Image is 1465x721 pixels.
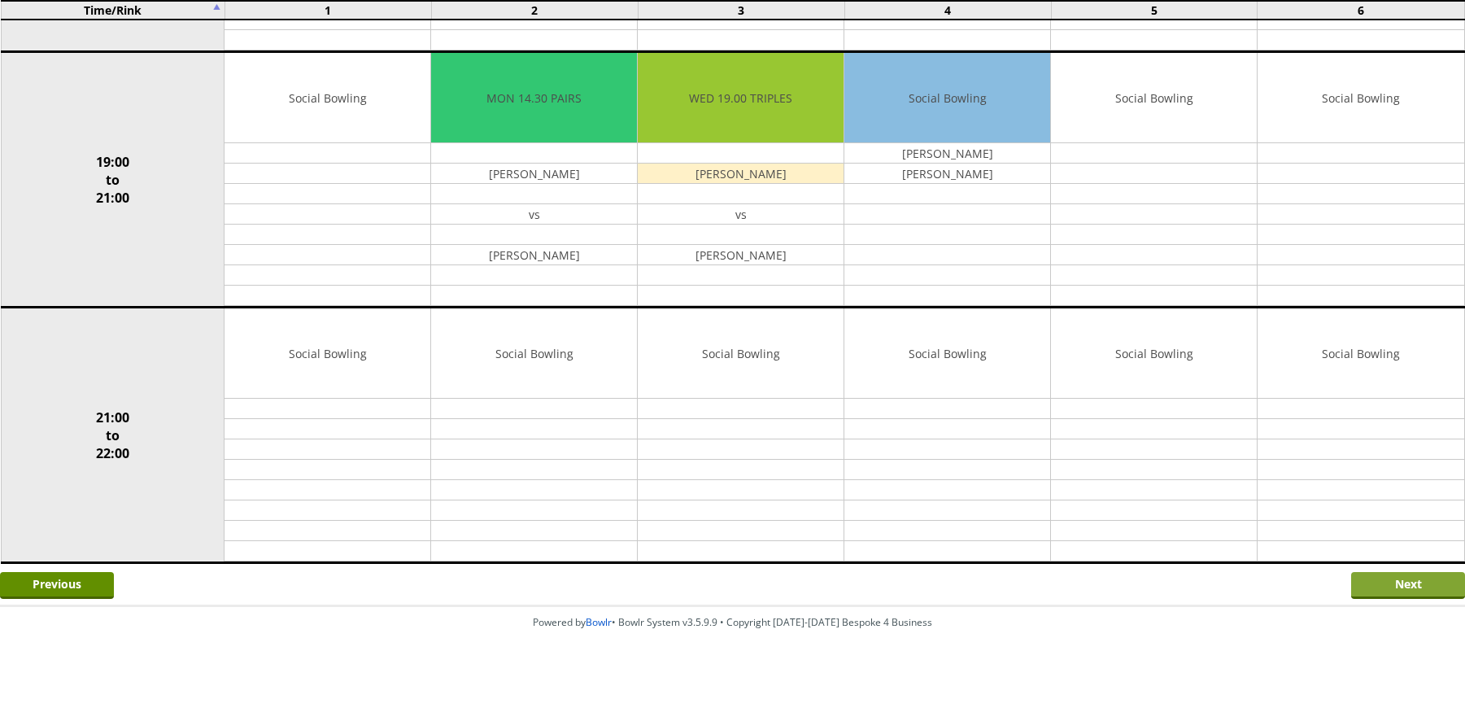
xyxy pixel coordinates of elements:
[1,308,225,563] td: 21:00 to 22:00
[586,615,612,629] a: Bowlr
[1351,572,1465,599] input: Next
[225,53,430,143] td: Social Bowling
[431,164,637,184] td: [PERSON_NAME]
[533,615,932,629] span: Powered by • Bowlr System v3.5.9.9 • Copyright [DATE]-[DATE] Bespoke 4 Business
[638,245,844,265] td: [PERSON_NAME]
[638,164,844,184] td: [PERSON_NAME]
[638,53,844,143] td: WED 19.00 TRIPLES
[1,1,225,20] td: Time/Rink
[225,308,430,399] td: Social Bowling
[638,1,844,20] td: 3
[225,1,431,20] td: 1
[638,308,844,399] td: Social Bowling
[638,204,844,225] td: vs
[1051,1,1258,20] td: 5
[1258,53,1463,143] td: Social Bowling
[1258,308,1463,399] td: Social Bowling
[1051,53,1257,143] td: Social Bowling
[1258,1,1464,20] td: 6
[431,1,638,20] td: 2
[431,204,637,225] td: vs
[844,308,1050,399] td: Social Bowling
[844,164,1050,184] td: [PERSON_NAME]
[431,308,637,399] td: Social Bowling
[1051,308,1257,399] td: Social Bowling
[1,52,225,308] td: 19:00 to 21:00
[844,1,1051,20] td: 4
[844,53,1050,143] td: Social Bowling
[431,53,637,143] td: MON 14.30 PAIRS
[844,143,1050,164] td: [PERSON_NAME]
[431,245,637,265] td: [PERSON_NAME]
